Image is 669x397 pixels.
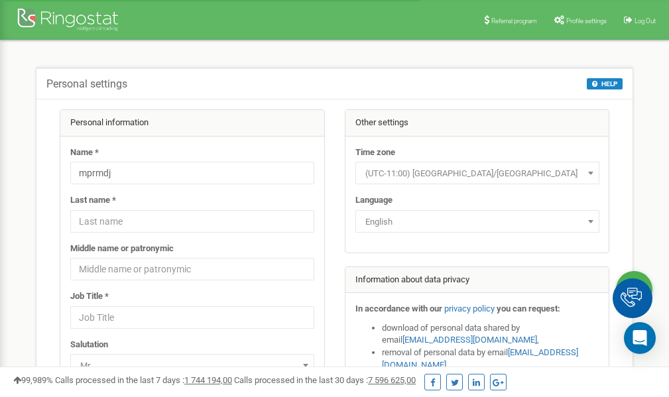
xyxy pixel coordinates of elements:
[355,210,599,233] span: English
[355,304,442,313] strong: In accordance with our
[70,258,314,280] input: Middle name or patronymic
[70,354,314,376] span: Mr.
[46,78,127,90] h5: Personal settings
[360,213,595,231] span: English
[70,339,108,351] label: Salutation
[345,110,609,137] div: Other settings
[566,17,607,25] span: Profile settings
[234,375,416,385] span: Calls processed in the last 30 days :
[382,322,599,347] li: download of personal data shared by email ,
[402,335,537,345] a: [EMAIL_ADDRESS][DOMAIN_NAME]
[355,194,393,207] label: Language
[624,322,656,354] div: Open Intercom Messenger
[60,110,324,137] div: Personal information
[70,243,174,255] label: Middle name or patronymic
[635,17,656,25] span: Log Out
[368,375,416,385] u: 7 596 625,00
[444,304,495,313] a: privacy policy
[70,162,314,184] input: Name
[587,78,623,89] button: HELP
[382,347,599,371] li: removal of personal data by email ,
[491,17,537,25] span: Referral program
[345,267,609,294] div: Information about data privacy
[70,210,314,233] input: Last name
[55,375,232,385] span: Calls processed in the last 7 days :
[13,375,53,385] span: 99,989%
[70,194,116,207] label: Last name *
[70,290,109,303] label: Job Title *
[70,146,99,159] label: Name *
[355,162,599,184] span: (UTC-11:00) Pacific/Midway
[497,304,560,313] strong: you can request:
[75,357,310,375] span: Mr.
[70,306,314,329] input: Job Title
[184,375,232,385] u: 1 744 194,00
[355,146,395,159] label: Time zone
[360,164,595,183] span: (UTC-11:00) Pacific/Midway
